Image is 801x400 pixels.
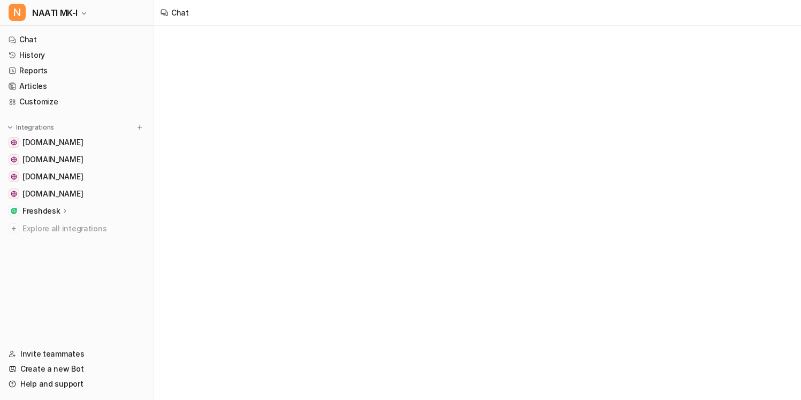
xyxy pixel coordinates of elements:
a: Articles [4,79,149,94]
a: History [4,48,149,63]
a: Explore all integrations [4,221,149,236]
p: Integrations [16,123,54,132]
img: expand menu [6,124,14,131]
img: my.naati.com.au [11,173,17,180]
a: learn.naati.com.au[DOMAIN_NAME] [4,186,149,201]
span: NAATI MK-I [32,5,78,20]
a: www.freshworks.com[DOMAIN_NAME] [4,152,149,167]
span: [DOMAIN_NAME] [22,154,83,165]
button: Integrations [4,122,57,133]
span: [DOMAIN_NAME] [22,137,83,148]
img: explore all integrations [9,223,19,234]
a: Help and support [4,376,149,391]
a: Customize [4,94,149,109]
span: [DOMAIN_NAME] [22,171,83,182]
img: learn.naati.com.au [11,191,17,197]
span: [DOMAIN_NAME] [22,188,83,199]
img: www.naati.com.au [11,139,17,146]
div: Chat [171,7,189,18]
img: www.freshworks.com [11,156,17,163]
a: Create a new Bot [4,361,149,376]
a: my.naati.com.au[DOMAIN_NAME] [4,169,149,184]
img: Freshdesk [11,208,17,214]
img: menu_add.svg [136,124,143,131]
a: Invite teammates [4,346,149,361]
span: Explore all integrations [22,220,145,237]
a: Chat [4,32,149,47]
span: N [9,4,26,21]
a: Reports [4,63,149,78]
p: Freshdesk [22,206,60,216]
a: www.naati.com.au[DOMAIN_NAME] [4,135,149,150]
